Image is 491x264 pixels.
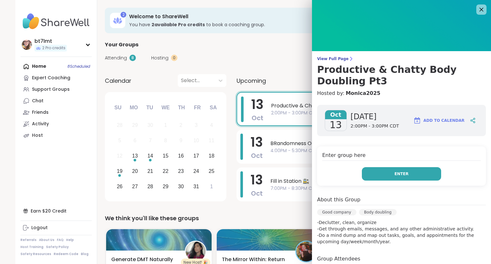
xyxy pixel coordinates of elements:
[159,101,173,115] div: We
[317,89,486,97] h4: Hosted by:
[35,38,67,45] div: bt7lmt
[105,41,138,49] span: Your Groups
[32,121,49,127] div: Activity
[271,102,456,110] span: Productive & Chatty Body Doubling Pt3
[346,89,380,97] a: Monica2025
[163,167,168,175] div: 22
[128,180,142,193] div: Choose Monday, October 27th, 2025
[251,151,263,160] span: Oct
[210,182,213,191] div: 1
[174,164,188,178] div: Choose Thursday, October 23rd, 2025
[164,121,167,129] div: 1
[117,182,122,191] div: 26
[163,151,168,160] div: 15
[32,86,70,93] div: Support Groups
[237,76,266,85] span: Upcoming
[189,149,203,163] div: Choose Friday, October 17th, 2025
[117,121,122,129] div: 28
[174,119,188,132] div: Not available Thursday, October 2nd, 2025
[57,238,64,242] a: FAQ
[147,167,153,175] div: 21
[46,245,69,249] a: Safety Policy
[190,101,204,115] div: Fr
[193,182,199,191] div: 31
[20,107,92,118] a: Friends
[270,147,456,154] span: 4:00PM - 5:30PM CDT
[164,136,167,145] div: 8
[128,134,142,148] div: Not available Monday, October 6th, 2025
[113,149,127,163] div: Not available Sunday, October 12th, 2025
[32,109,49,116] div: Friends
[105,76,131,85] span: Calendar
[159,180,173,193] div: Choose Wednesday, October 29th, 2025
[20,118,92,130] a: Activity
[317,56,486,61] span: View Full Page
[144,134,157,148] div: Not available Tuesday, October 7th, 2025
[39,238,54,242] a: About Us
[159,149,173,163] div: Choose Wednesday, October 15th, 2025
[113,164,127,178] div: Choose Sunday, October 19th, 2025
[132,182,138,191] div: 27
[147,121,153,129] div: 30
[143,101,157,115] div: Tu
[144,149,157,163] div: Choose Tuesday, October 14th, 2025
[129,21,403,28] h3: You have to book a coaching group.
[20,238,36,242] a: Referrals
[175,101,189,115] div: Th
[20,252,51,256] a: Safety Resources
[271,110,456,116] span: 2:00PM - 3:00PM CDT
[20,130,92,141] a: Host
[270,140,456,147] span: BRandomness Ohana Open Forum
[152,21,205,28] b: 2 available Pro credit s
[105,55,127,61] span: Attending
[209,151,214,160] div: 18
[317,56,486,87] a: View Full PageProductive & Chatty Body Doubling Pt3
[159,119,173,132] div: Not available Wednesday, October 1st, 2025
[322,151,481,161] h4: Enter group here
[189,134,203,148] div: Not available Friday, October 10th, 2025
[189,180,203,193] div: Choose Friday, October 31st, 2025
[113,119,127,132] div: Not available Sunday, September 28th, 2025
[128,164,142,178] div: Choose Monday, October 20th, 2025
[193,136,199,145] div: 10
[111,101,125,115] div: Su
[81,252,89,256] a: Blog
[117,167,122,175] div: 19
[32,75,70,81] div: Expert Coaching
[193,167,199,175] div: 24
[121,12,126,18] div: 2
[32,98,43,104] div: Chat
[178,151,184,160] div: 16
[20,72,92,84] a: Expert Coaching
[149,136,152,145] div: 7
[112,118,219,194] div: month 2025-10
[205,149,218,163] div: Choose Saturday, October 18th, 2025
[174,180,188,193] div: Choose Thursday, October 30th, 2025
[174,149,188,163] div: Choose Thursday, October 16th, 2025
[132,121,138,129] div: 29
[128,149,142,163] div: Choose Monday, October 13th, 2025
[20,84,92,95] a: Support Groups
[31,225,48,231] div: Logout
[205,119,218,132] div: Not available Saturday, October 4th, 2025
[134,136,136,145] div: 6
[127,101,141,115] div: Mo
[32,132,43,139] div: Host
[144,119,157,132] div: Not available Tuesday, September 30th, 2025
[413,117,421,124] img: ShareWell Logomark
[42,45,66,51] span: 2 Pro credits
[20,245,43,249] a: Host Training
[113,180,127,193] div: Choose Sunday, October 26th, 2025
[171,55,177,61] div: 0
[189,119,203,132] div: Not available Friday, October 3rd, 2025
[129,55,136,61] div: 8
[251,171,263,189] span: 13
[195,121,198,129] div: 3
[193,151,199,160] div: 17
[20,10,92,33] img: ShareWell Nav Logo
[317,209,356,215] div: Good company
[163,182,168,191] div: 29
[351,123,399,129] span: 2:00PM - 3:00PM CDT
[118,136,121,145] div: 5
[128,119,142,132] div: Not available Monday, September 29th, 2025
